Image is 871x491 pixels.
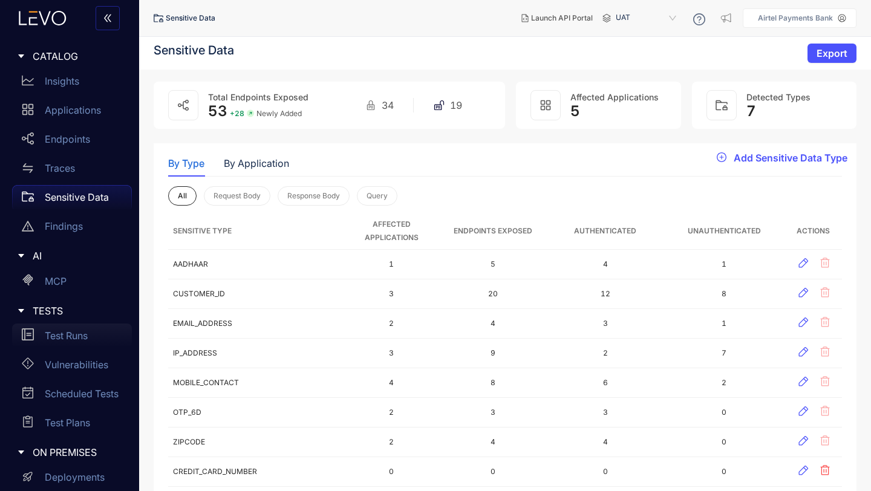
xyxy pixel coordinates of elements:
button: All [168,186,197,206]
span: Detected Types [746,92,811,102]
td: 6 [547,368,664,398]
td: 3 [344,279,439,309]
td: 2 [344,309,439,339]
td: EMAIL_ADDRESS [168,309,344,339]
button: double-left [96,6,120,30]
span: Response Body [287,192,340,200]
span: 5 [570,102,580,120]
td: 0 [664,428,785,457]
td: 7 [664,339,785,368]
span: caret-right [17,307,25,315]
td: 12 [547,279,664,309]
p: Deployments [45,472,105,483]
span: Query [367,192,388,200]
a: Findings [12,214,132,243]
td: 20 [439,279,547,309]
td: 0 [439,457,547,487]
span: caret-right [17,448,25,457]
p: Test Runs [45,330,88,341]
td: 4 [344,368,439,398]
span: + 28 [230,109,244,118]
a: Traces [12,156,132,185]
p: Test Plans [45,417,90,428]
td: 0 [664,398,785,428]
a: Sensitive Data [12,185,132,214]
button: Launch API Portal [512,8,602,28]
td: 9 [439,339,547,368]
th: Endpoints Exposed [439,213,547,250]
span: Launch API Portal [531,14,593,22]
button: Response Body [278,186,350,206]
button: Query [357,186,397,206]
td: ZIPCODE [168,428,344,457]
p: Scheduled Tests [45,388,119,399]
td: 4 [439,428,547,457]
p: Vulnerabilities [45,359,108,370]
th: Sensitive Type [168,213,344,250]
td: 3 [439,398,547,428]
td: 1 [664,309,785,339]
span: warning [22,220,34,232]
a: Endpoints [12,127,132,156]
td: 8 [439,368,547,398]
div: ON PREMISES [7,440,132,465]
div: CATALOG [7,44,132,69]
p: Applications [45,105,101,115]
span: Total Endpoints Exposed [208,92,308,102]
button: plus-circleAdd Sensitive Data Type [708,148,856,167]
span: Add Sensitive Data Type [734,152,847,163]
h4: Sensitive Data [154,43,234,57]
span: TESTS [33,305,122,316]
button: Request Body [204,186,270,206]
span: caret-right [17,52,25,60]
span: Export [817,48,847,59]
span: CATALOG [33,51,122,62]
th: Unauthenticated [664,213,785,250]
div: By Type [168,158,204,169]
p: Endpoints [45,134,90,145]
td: 2 [344,428,439,457]
span: Request Body [214,192,261,200]
td: 2 [344,398,439,428]
span: plus-circle [717,152,726,163]
span: Affected Applications [570,92,659,102]
td: 2 [664,368,785,398]
td: OTP_6D [168,398,344,428]
a: Applications [12,98,132,127]
td: 3 [547,398,664,428]
p: Findings [45,221,83,232]
td: AADHAAR [168,250,344,279]
td: 8 [664,279,785,309]
span: 19 [450,100,462,111]
div: By Application [224,158,289,169]
p: Insights [45,76,79,86]
div: AI [7,243,132,268]
td: 2 [547,339,664,368]
span: ON PREMISES [33,447,122,458]
span: 7 [746,102,756,120]
td: 1 [664,250,785,279]
a: Insights [12,69,132,98]
p: Sensitive Data [45,192,109,203]
p: Traces [45,163,75,174]
span: UAT [616,8,679,28]
td: 0 [664,457,785,487]
span: 34 [382,100,394,111]
span: Newly Added [256,109,302,118]
span: Sensitive Data [166,14,215,22]
td: CUSTOMER_ID [168,279,344,309]
td: 3 [547,309,664,339]
td: 4 [547,250,664,279]
td: 5 [439,250,547,279]
p: Airtel Payments Bank [758,14,833,22]
a: Test Runs [12,324,132,353]
button: Export [807,44,856,63]
span: swap [22,162,34,174]
div: TESTS [7,298,132,324]
span: double-left [103,13,113,24]
td: IP_ADDRESS [168,339,344,368]
span: All [178,192,187,200]
td: MOBILE_CONTACT [168,368,344,398]
td: CREDIT_CARD_NUMBER [168,457,344,487]
td: 1 [344,250,439,279]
